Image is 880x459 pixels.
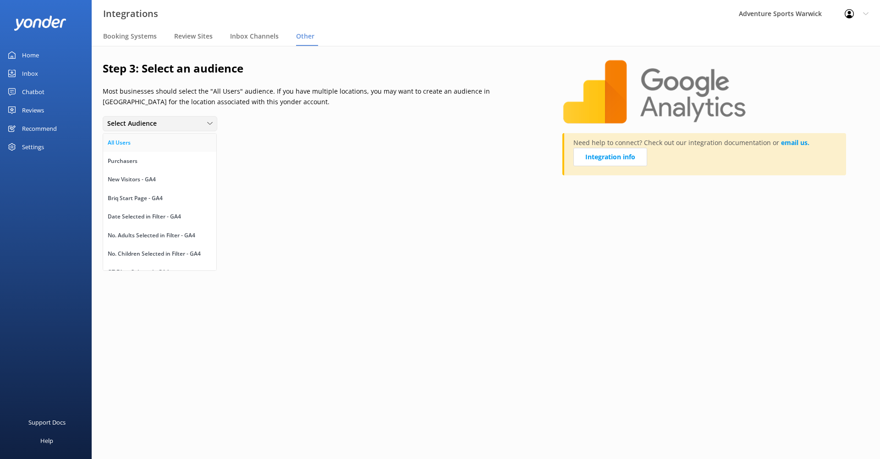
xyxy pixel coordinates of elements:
div: Home [22,46,39,64]
div: No. Adults Selected in Filter - GA4 [108,231,195,240]
div: Settings [22,138,44,156]
div: All Users [108,138,131,147]
div: No. Children Selected in Filter - GA4 [108,249,201,258]
span: Booking Systems [103,32,157,41]
h3: Integrations [103,6,158,21]
span: Inbox Channels [230,32,279,41]
div: Reviews [22,101,44,119]
a: Integration info [573,148,647,166]
div: Support Docs [28,413,66,431]
img: google-analytics.png [562,60,747,124]
div: Purchasers [108,157,137,166]
span: Review Sites [174,32,213,41]
div: New Visitors - GA4 [108,175,156,184]
div: QT Filter Selected - GA4 [108,268,169,277]
p: Need help to connect? Check out our integration documentation or [573,138,837,171]
div: Chatbot [22,83,44,101]
a: email us. [781,138,809,147]
img: yonder-white-logo.png [14,16,66,31]
div: Recommend [22,119,57,138]
div: Briq Start Page - GA4 [108,194,163,203]
span: Other [296,32,314,41]
div: Date Selected in Filter - GA4 [108,212,181,221]
div: Help [40,431,53,450]
p: Most businesses should select the "All Users" audience. If you have multiple locations, you may w... [103,86,539,107]
div: Inbox [22,64,38,83]
h2: Step 3: Select an audience [103,60,539,77]
span: Select Audience [107,118,162,129]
